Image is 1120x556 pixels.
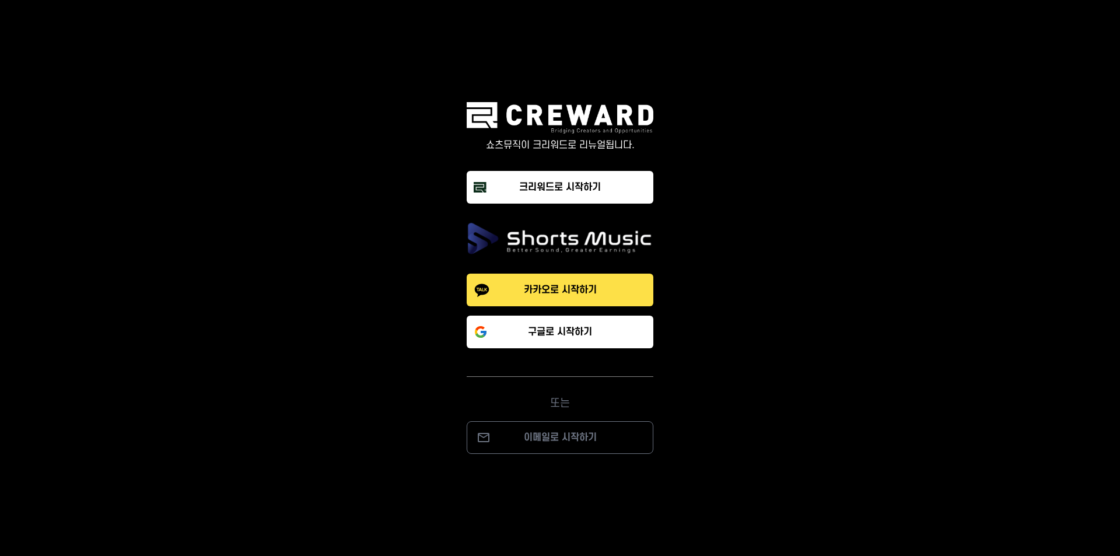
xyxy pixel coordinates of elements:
[519,180,601,194] div: 크리워드로 시작하기
[467,102,653,133] img: creward logo
[479,431,641,445] p: 이메일로 시작하기
[467,316,653,348] button: 구글로 시작하기
[467,138,653,152] p: 쇼츠뮤직이 크리워드로 리뉴얼됩니다.
[524,283,597,297] p: 카카오로 시작하기
[467,171,653,204] button: 크리워드로 시작하기
[528,325,592,339] p: 구글로 시작하기
[467,376,653,412] div: 또는
[467,274,653,306] button: 카카오로 시작하기
[467,421,653,454] button: 이메일로 시작하기
[467,222,653,255] img: ShortsMusic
